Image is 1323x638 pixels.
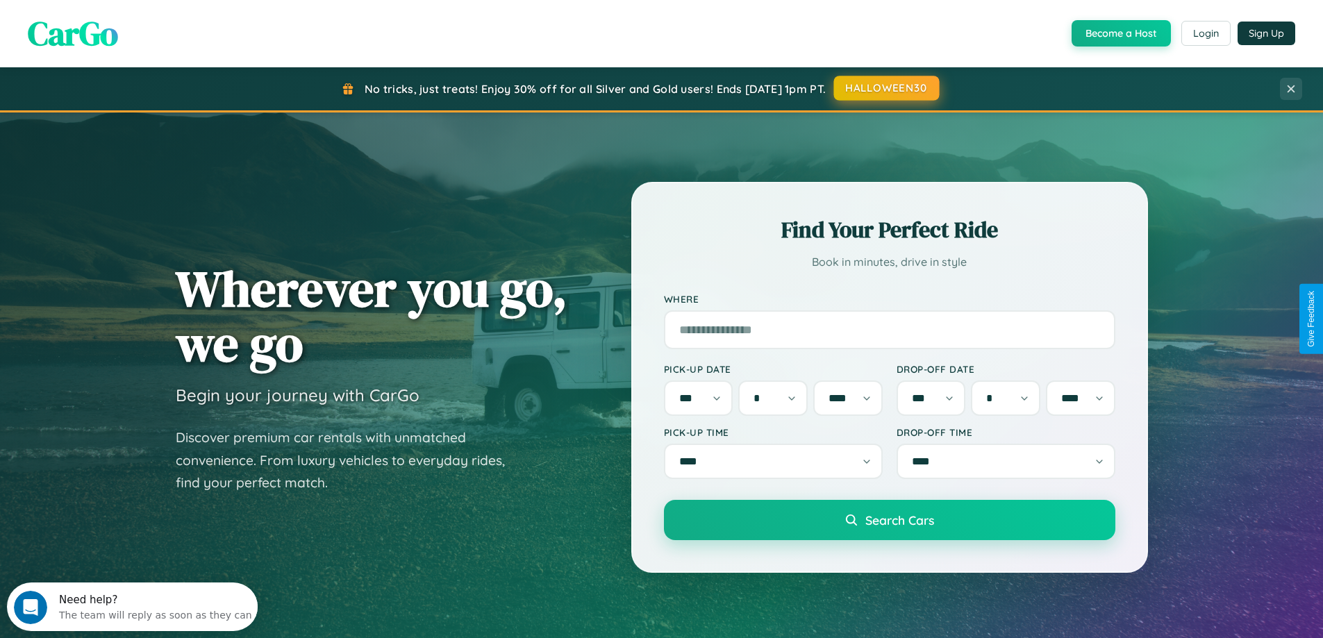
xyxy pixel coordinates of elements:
[52,23,245,37] div: The team will reply as soon as they can
[897,426,1115,438] label: Drop-off Time
[834,76,940,101] button: HALLOWEEN30
[1181,21,1231,46] button: Login
[176,261,567,371] h1: Wherever you go, we go
[176,426,523,494] p: Discover premium car rentals with unmatched convenience. From luxury vehicles to everyday rides, ...
[7,582,258,631] iframe: Intercom live chat discovery launcher
[1072,20,1171,47] button: Become a Host
[14,591,47,624] iframe: Intercom live chat
[865,512,934,528] span: Search Cars
[664,252,1115,272] p: Book in minutes, drive in style
[664,426,883,438] label: Pick-up Time
[6,6,258,44] div: Open Intercom Messenger
[664,215,1115,245] h2: Find Your Perfect Ride
[664,500,1115,540] button: Search Cars
[897,363,1115,375] label: Drop-off Date
[52,12,245,23] div: Need help?
[365,82,826,96] span: No tricks, just treats! Enjoy 30% off for all Silver and Gold users! Ends [DATE] 1pm PT.
[28,10,118,56] span: CarGo
[1306,291,1316,347] div: Give Feedback
[1238,22,1295,45] button: Sign Up
[664,293,1115,305] label: Where
[176,385,419,405] h3: Begin your journey with CarGo
[664,363,883,375] label: Pick-up Date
